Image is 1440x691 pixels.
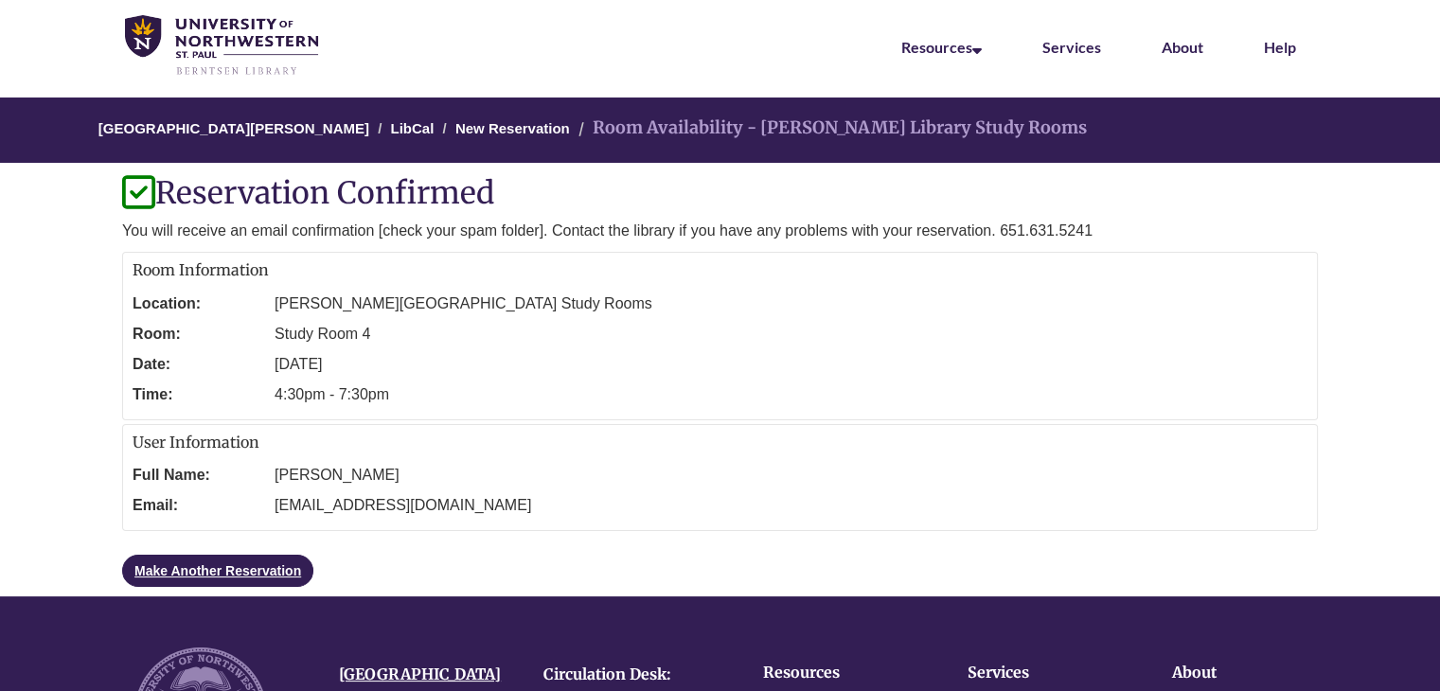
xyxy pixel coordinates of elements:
dt: Date: [133,349,265,380]
a: [GEOGRAPHIC_DATA] [339,664,501,683]
a: Help [1264,38,1296,56]
a: Services [1042,38,1101,56]
a: Make Another Reservation [122,555,313,587]
a: Resources [901,38,982,56]
dd: [DATE] [275,349,1307,380]
dt: Room: [133,319,265,349]
a: About [1162,38,1203,56]
dd: [PERSON_NAME] [275,460,1307,490]
h4: Circulation Desk: [543,666,720,683]
dt: Time: [133,380,265,410]
dd: Study Room 4 [275,319,1307,349]
nav: Breadcrumb [122,97,1318,163]
dd: 4:30pm - 7:30pm [275,380,1307,410]
h4: About [1172,664,1318,682]
img: UNWSP Library Logo [125,15,318,77]
a: New Reservation [455,120,570,136]
dd: [EMAIL_ADDRESS][DOMAIN_NAME] [275,490,1307,521]
dt: Location: [133,289,265,319]
a: LibCal [390,120,434,136]
dt: Full Name: [133,460,265,490]
h4: Resources [763,664,909,682]
h4: Services [968,664,1113,682]
h1: Reservation Confirmed [122,177,1318,210]
h2: User Information [133,434,1307,452]
a: [GEOGRAPHIC_DATA][PERSON_NAME] [98,120,369,136]
dt: Email: [133,490,265,521]
li: Room Availability - [PERSON_NAME] Library Study Rooms [574,115,1087,142]
dd: [PERSON_NAME][GEOGRAPHIC_DATA] Study Rooms [275,289,1307,319]
p: You will receive an email confirmation [check your spam folder]. Contact the library if you have ... [122,220,1318,242]
h2: Room Information [133,262,1307,279]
